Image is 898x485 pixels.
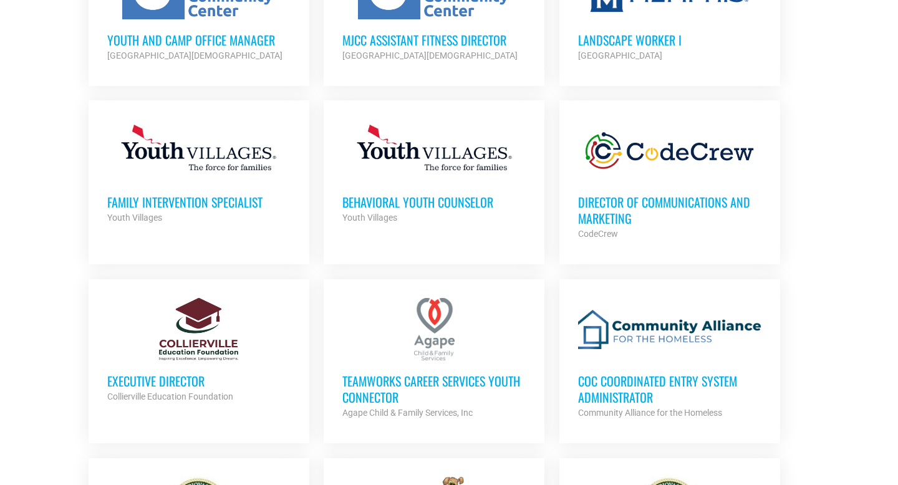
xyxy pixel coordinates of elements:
h3: Behavioral Youth Counselor [342,194,526,210]
h3: Family Intervention Specialist [107,194,291,210]
strong: Community Alliance for the Homeless [578,408,722,418]
h3: TeamWorks Career Services Youth Connector [342,373,526,405]
strong: Youth Villages [107,213,162,223]
h3: Landscape Worker I [578,32,761,48]
h3: Director of Communications and Marketing [578,194,761,226]
a: Executive Director Collierville Education Foundation [89,279,309,423]
a: TeamWorks Career Services Youth Connector Agape Child & Family Services, Inc [324,279,544,439]
a: Family Intervention Specialist Youth Villages [89,100,309,244]
strong: [GEOGRAPHIC_DATA][DEMOGRAPHIC_DATA] [107,50,282,60]
strong: CodeCrew [578,229,618,239]
h3: Youth and Camp Office Manager [107,32,291,48]
strong: [GEOGRAPHIC_DATA][DEMOGRAPHIC_DATA] [342,50,518,60]
h3: Executive Director [107,373,291,389]
a: Behavioral Youth Counselor Youth Villages [324,100,544,244]
a: Director of Communications and Marketing CodeCrew [559,100,780,260]
strong: [GEOGRAPHIC_DATA] [578,50,662,60]
a: CoC Coordinated Entry System Administrator Community Alliance for the Homeless [559,279,780,439]
h3: MJCC Assistant Fitness Director [342,32,526,48]
strong: Agape Child & Family Services, Inc [342,408,473,418]
h3: CoC Coordinated Entry System Administrator [578,373,761,405]
strong: Youth Villages [342,213,397,223]
strong: Collierville Education Foundation [107,391,233,401]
